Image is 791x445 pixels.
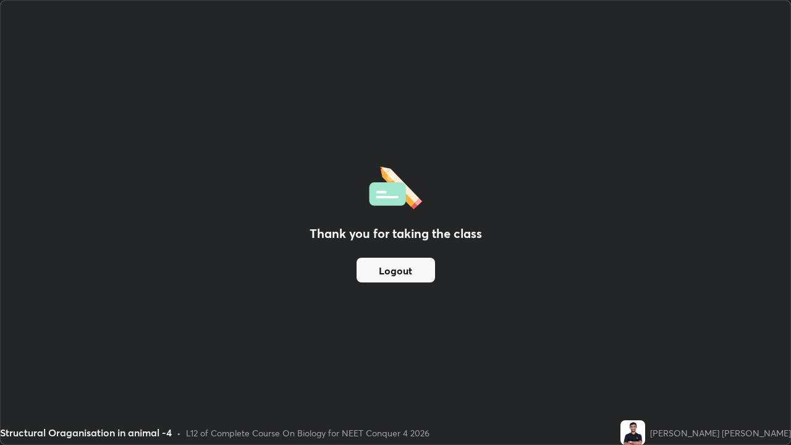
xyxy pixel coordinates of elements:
[177,426,181,439] div: •
[650,426,791,439] div: [PERSON_NAME] [PERSON_NAME]
[620,420,645,445] img: c9bf78d67bb745bc84438c2db92f5989.jpg
[369,163,422,210] img: offlineFeedback.1438e8b3.svg
[186,426,429,439] div: L12 of Complete Course On Biology for NEET Conquer 4 2026
[310,224,482,243] h2: Thank you for taking the class
[357,258,435,282] button: Logout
